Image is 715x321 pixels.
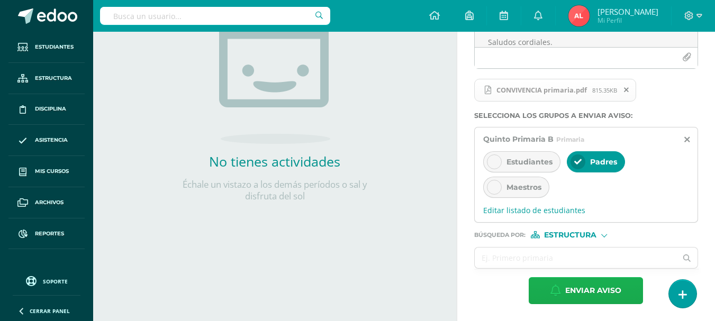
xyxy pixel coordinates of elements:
span: Mis cursos [35,167,69,176]
span: CONVIVENCIA primaria.pdf [474,79,636,102]
span: [PERSON_NAME] [598,6,658,17]
a: Disciplina [8,94,85,125]
a: Asistencia [8,125,85,156]
span: Estudiantes [506,157,553,167]
span: Disciplina [35,105,66,113]
span: Estructura [35,74,72,82]
img: 3d24bdc41b48af0e57a4778939df8160.png [568,5,590,26]
input: Ej. Primero primaria [475,247,677,268]
div: [object Object] [531,231,610,239]
span: Editar listado de estudiantes [483,205,689,215]
span: Reportes [35,230,64,238]
span: CONVIVENCIA primaria.pdf [491,86,592,94]
span: Archivos [35,198,64,207]
span: Mi Perfil [598,16,658,25]
label: Selecciona los grupos a enviar aviso : [474,112,698,120]
span: Cerrar panel [30,307,70,315]
h2: No tienes actividades [169,152,381,170]
a: Estructura [8,63,85,94]
button: Enviar aviso [529,277,643,304]
span: 815.35KB [592,86,617,94]
a: Soporte [13,273,80,288]
span: Enviar aviso [565,278,621,304]
a: Archivos [8,187,85,218]
span: Estructura [544,232,596,238]
span: Soporte [43,278,68,285]
span: Búsqueda por : [474,232,526,238]
span: Asistencia [35,136,68,144]
span: Padres [590,157,617,167]
input: Busca un usuario... [100,7,330,25]
a: Estudiantes [8,32,85,63]
span: Primaria [556,135,584,143]
a: Mis cursos [8,156,85,187]
p: Échale un vistazo a los demás períodos o sal y disfruta del sol [169,179,381,202]
span: Maestros [506,182,541,192]
span: Quinto Primaria B [483,134,554,144]
span: Estudiantes [35,43,74,51]
span: Remover archivo [618,84,636,96]
a: Reportes [8,218,85,250]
